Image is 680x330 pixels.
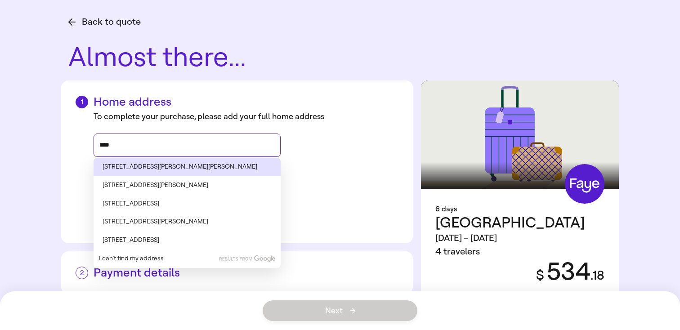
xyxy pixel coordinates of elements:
[94,176,281,195] li: [STREET_ADDRESS][PERSON_NAME]
[325,307,355,315] span: Next
[76,266,398,280] h2: Payment details
[263,300,417,321] button: Next
[94,213,281,231] li: [STREET_ADDRESS][PERSON_NAME]
[435,245,585,259] div: 4 travelers
[68,43,619,71] h1: Almost there...
[435,232,585,245] div: [DATE] – [DATE]
[94,231,281,250] li: [STREET_ADDRESS]
[94,111,398,123] div: To complete your purchase, please add your full home address
[591,268,604,283] span: . 18
[435,204,604,214] div: 6 days
[435,214,585,232] span: [GEOGRAPHIC_DATA]
[99,138,275,152] input: Street address, city, state
[76,95,398,109] h2: Home address
[68,15,141,29] button: Back to quote
[94,195,281,213] li: [STREET_ADDRESS]
[94,158,281,176] li: [STREET_ADDRESS][PERSON_NAME][PERSON_NAME]
[536,267,544,283] span: $
[99,255,164,263] button: I can’t find my address
[525,259,604,285] div: 534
